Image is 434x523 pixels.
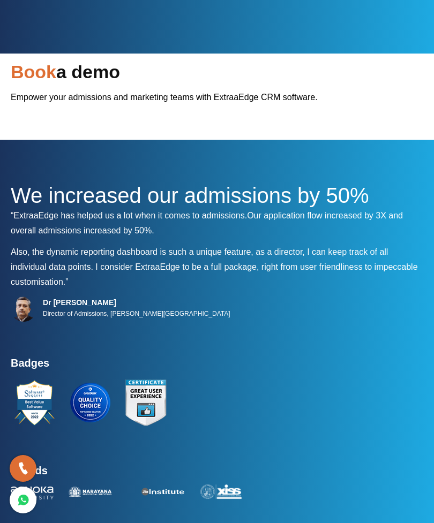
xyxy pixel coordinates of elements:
[43,298,230,307] h5: Dr [PERSON_NAME]
[11,464,423,483] h4: Brands
[11,262,418,286] span: I consider ExtraaEdge to be a full package, right from user friendliness to impeccable customisat...
[11,59,423,90] h2: a demo
[11,62,56,82] span: Book
[11,247,388,271] span: Also, the dynamic reporting dashboard is such a unique feature, as a director, I can keep track o...
[11,184,369,207] span: We increased our admissions by 50%
[43,307,230,320] p: Director of Admissions, [PERSON_NAME][GEOGRAPHIC_DATA]
[11,211,247,220] span: “ExtraaEdge has helped us a lot when it comes to admissions.
[11,90,423,113] p: Empower your admissions and marketing teams with ExtraaEdge CRM software.
[11,357,423,376] h4: Badges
